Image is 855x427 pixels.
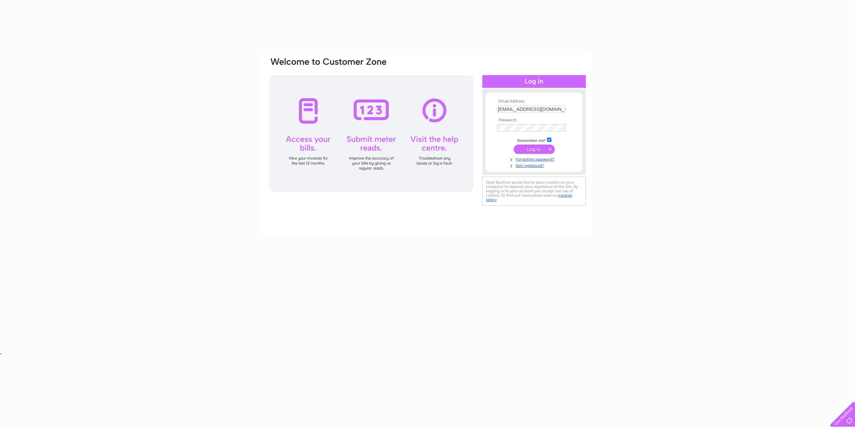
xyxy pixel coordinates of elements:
[497,156,573,162] a: Forgotten password?
[497,162,573,168] a: Not registered?
[486,193,572,202] a: cookies policy
[482,177,586,206] div: Clear Business would like to place cookies on your computer to improve your experience of the sit...
[514,145,555,154] input: Submit
[495,118,573,123] th: Password:
[495,137,573,143] td: Remember me?
[495,99,573,104] th: Email Address:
